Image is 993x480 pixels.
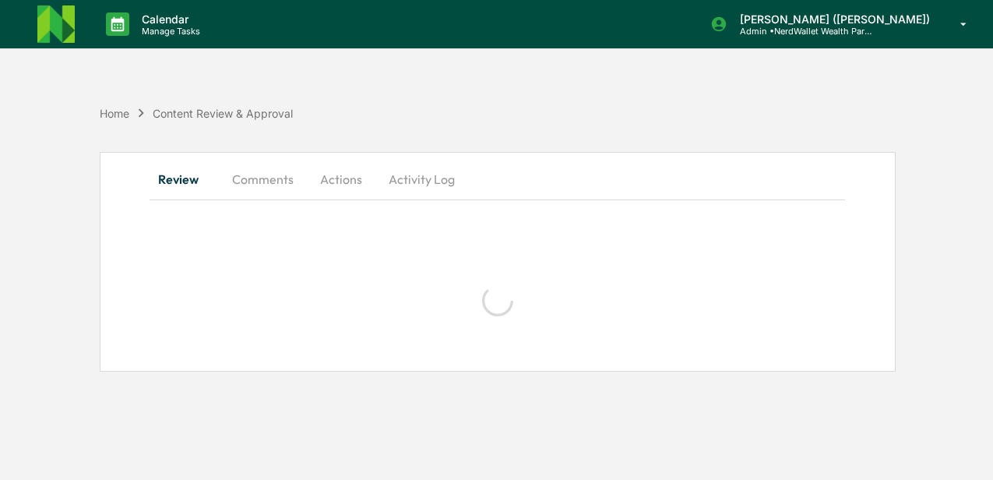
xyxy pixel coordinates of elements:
[37,5,75,43] img: logo
[100,107,129,120] div: Home
[306,161,376,198] button: Actions
[129,26,208,37] p: Manage Tasks
[727,12,938,26] p: [PERSON_NAME] ([PERSON_NAME])
[727,26,872,37] p: Admin • NerdWallet Wealth Partners
[150,161,220,198] button: Review
[129,12,208,26] p: Calendar
[153,107,293,120] div: Content Review & Approval
[220,161,306,198] button: Comments
[376,161,467,198] button: Activity Log
[150,161,845,198] div: secondary tabs example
